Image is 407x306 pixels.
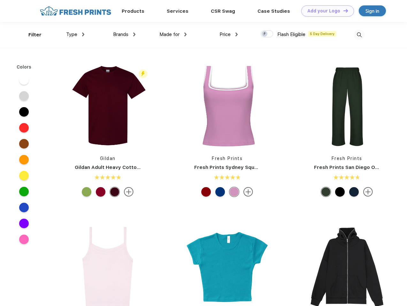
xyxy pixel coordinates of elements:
[194,164,300,170] a: Fresh Prints Sydney Square Neck Tank Top
[219,32,231,37] span: Price
[212,156,242,161] a: Fresh Prints
[38,5,113,17] img: fo%20logo%202.webp
[363,187,373,197] img: more.svg
[159,32,180,37] span: Made for
[359,5,386,16] a: Sign in
[308,31,336,37] span: 5 Day Delivery
[343,9,348,12] img: DT
[75,164,158,170] a: Gildan Adult Heavy Cotton T-Shirt
[349,187,359,197] div: Navy
[110,187,119,197] div: Maroon
[304,64,389,149] img: func=resize&h=266
[184,33,187,36] img: dropdown.png
[96,187,105,197] div: Cardinal Red
[28,31,42,39] div: Filter
[235,33,238,36] img: dropdown.png
[65,64,150,149] img: func=resize&h=266
[321,187,331,197] div: Forest Green mto
[354,30,365,40] img: desktop_search.svg
[124,187,134,197] img: more.svg
[113,32,128,37] span: Brands
[277,32,305,37] span: Flash Eligible
[122,8,144,14] a: Products
[215,187,225,197] div: Royal Blue White
[82,33,84,36] img: dropdown.png
[185,64,270,149] img: func=resize&h=266
[66,32,77,37] span: Type
[229,187,239,197] div: Purple White
[82,187,91,197] div: Kiwi
[133,33,135,36] img: dropdown.png
[201,187,211,197] div: Crimson White
[243,187,253,197] img: more.svg
[12,64,36,70] div: Colors
[365,7,379,15] div: Sign in
[139,69,147,78] img: flash_active_toggle.svg
[100,156,116,161] a: Gildan
[332,156,362,161] a: Fresh Prints
[335,187,345,197] div: Black
[307,8,340,14] div: Add your Logo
